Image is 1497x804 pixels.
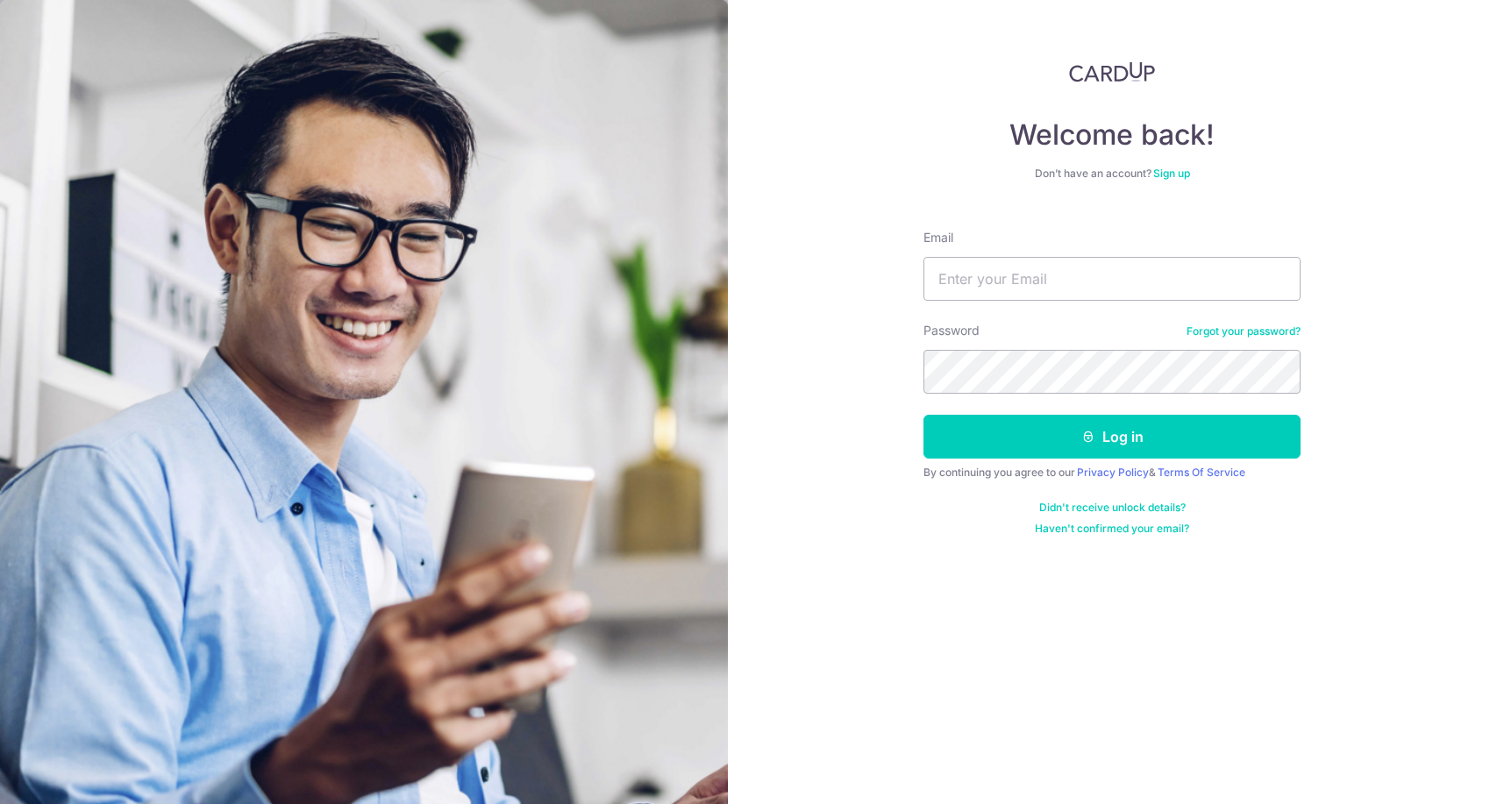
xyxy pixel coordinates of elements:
a: Privacy Policy [1077,466,1149,479]
a: Terms Of Service [1158,466,1245,479]
button: Log in [923,415,1301,459]
h4: Welcome back! [923,117,1301,153]
img: CardUp Logo [1069,61,1155,82]
div: Don’t have an account? [923,167,1301,181]
a: Didn't receive unlock details? [1039,501,1186,515]
input: Enter your Email [923,257,1301,301]
a: Forgot your password? [1187,324,1301,338]
label: Email [923,229,953,246]
div: By continuing you agree to our & [923,466,1301,480]
label: Password [923,322,980,339]
a: Sign up [1153,167,1190,180]
a: Haven't confirmed your email? [1035,522,1189,536]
